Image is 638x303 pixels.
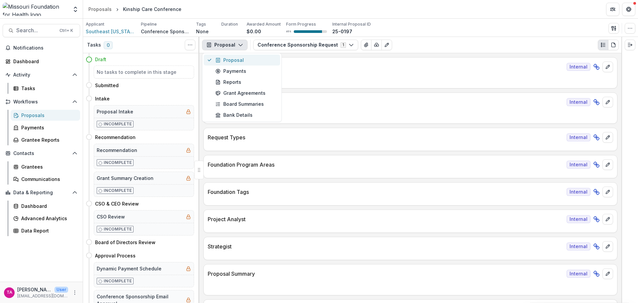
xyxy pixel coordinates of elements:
[11,201,80,212] a: Dashboard
[215,57,276,64] div: Proposal
[21,85,75,92] div: Tasks
[104,188,132,194] p: Incomplete
[95,200,139,207] h4: CSO & CEO Review
[13,99,69,105] span: Workflows
[86,28,136,35] a: Southeast [US_STATE] Area Agency on Aging
[21,176,75,183] div: Communications
[13,45,77,51] span: Notifications
[622,3,635,16] button: Get Help
[104,226,132,232] p: Incomplete
[247,21,281,27] p: Awarded Amount
[21,136,75,143] div: Grantee Reports
[95,95,110,102] h4: Intake
[208,76,613,84] p: 25-0197
[332,21,371,27] p: Internal Proposal ID
[21,227,75,234] div: Data Report
[21,112,75,119] div: Proposals
[215,111,276,118] div: Bank Details
[11,134,80,145] a: Grantee Reports
[215,100,276,107] div: Board Summaries
[86,4,184,14] nav: breadcrumb
[381,40,392,50] button: Edit as form
[567,63,590,71] span: Internal
[598,40,608,50] button: Plaintext view
[21,124,75,131] div: Payments
[208,270,564,278] p: Proposal Summary
[11,213,80,224] a: Advanced Analytics
[196,21,206,27] p: Tags
[215,89,276,96] div: Grant Agreements
[332,28,352,35] p: 25-0197
[208,98,564,106] p: Application Type
[21,163,75,170] div: Grantees
[11,110,80,121] a: Proposals
[3,3,68,16] img: Missouri Foundation for Health logo
[86,21,104,27] p: Applicant
[97,147,137,154] h5: Recommendation
[123,6,181,13] div: Kinship Care Conference
[11,122,80,133] a: Payments
[97,265,161,272] h5: Dynamic Payment Schedule
[21,215,75,222] div: Advanced Analytics
[97,108,133,115] h5: Proposal Intake
[185,40,195,50] button: Toggle View Cancelled Tasks
[11,225,80,236] a: Data Report
[247,28,261,35] p: $0.00
[13,58,75,65] div: Dashboard
[58,27,74,34] div: Ctrl + K
[602,187,613,197] button: edit
[88,6,112,13] div: Proposals
[87,42,101,48] h3: Tasks
[141,28,191,35] p: Conference Sponsorship
[602,241,613,252] button: edit
[602,214,613,225] button: edit
[13,151,69,156] span: Contacts
[196,28,209,35] p: None
[3,96,80,107] button: Open Workflows
[13,72,69,78] span: Activity
[215,68,276,75] div: Payments
[202,40,248,50] button: Proposal
[215,78,276,85] div: Reports
[567,270,590,278] span: Internal
[104,121,132,127] p: Incomplete
[95,252,136,259] h4: Approval Process
[11,83,80,94] a: Tasks
[208,161,564,169] p: Foundation Program Areas
[286,29,291,34] p: 85 %
[104,41,113,49] span: 0
[97,69,191,76] h5: No tasks to complete in this stage
[208,188,564,196] p: Foundation Tags
[13,190,69,196] span: Data & Reporting
[221,21,238,27] p: Duration
[602,268,613,279] button: edit
[253,40,358,50] button: Conference Sponsorship Request1
[208,242,564,250] p: Strategist
[21,203,75,210] div: Dashboard
[86,4,114,14] a: Proposals
[17,293,68,299] p: [EMAIL_ADDRESS][DOMAIN_NAME]
[567,161,590,169] span: Internal
[11,174,80,185] a: Communications
[97,175,154,182] h5: Grant Summary Creation
[602,97,613,107] button: edit
[606,3,619,16] button: Partners
[567,242,590,250] span: Internal
[208,133,564,141] p: Request Types
[3,56,80,67] a: Dashboard
[71,289,79,297] button: More
[208,215,564,223] p: Project Analyst
[97,213,125,220] h5: CSO Review
[95,239,156,246] h4: Board of Directors Review
[361,40,372,50] button: View Attached Files
[567,215,590,223] span: Internal
[17,286,52,293] p: [PERSON_NAME]
[208,111,613,119] p: Invite - Grant
[11,161,80,172] a: Grantees
[95,56,106,63] h4: Draft
[3,187,80,198] button: Open Data & Reporting
[7,290,12,295] div: Teletia Atkins
[141,21,157,27] p: Pipeline
[567,98,590,106] span: Internal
